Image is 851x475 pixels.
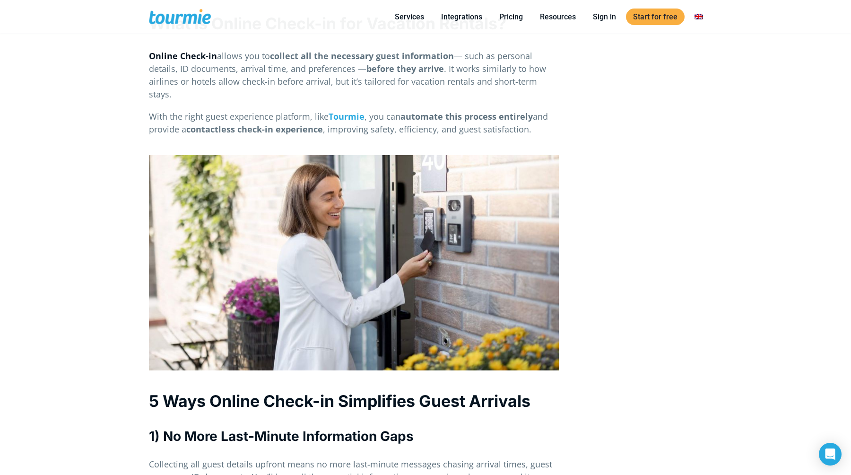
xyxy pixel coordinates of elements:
p: With the right guest experience platform, like , you can and provide a , improving safety, effici... [149,110,559,136]
a: Pricing [492,11,530,23]
a: Resources [533,11,583,23]
strong: contactless check-in experience [186,123,323,135]
div: Open Intercom Messenger [819,443,842,466]
strong: automate this process entirely [400,111,533,122]
a: Sign in [586,11,623,23]
strong: 1) No More Last-Minute Information Gaps [149,428,414,444]
strong: before they arrive [366,63,444,74]
a: Start for free [626,9,685,25]
strong: collect all the necessary guest information [270,50,454,62]
p: allows you to — such as personal details, ID documents, arrival time, and preferences — . It work... [149,50,559,101]
a: Integrations [434,11,489,23]
a: Services [388,11,431,23]
a: Online Check-in [149,50,217,62]
h2: 5 Ways Online Check-in Simplifies Guest Arrivals [149,390,559,412]
a: Tourmie [329,111,365,122]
